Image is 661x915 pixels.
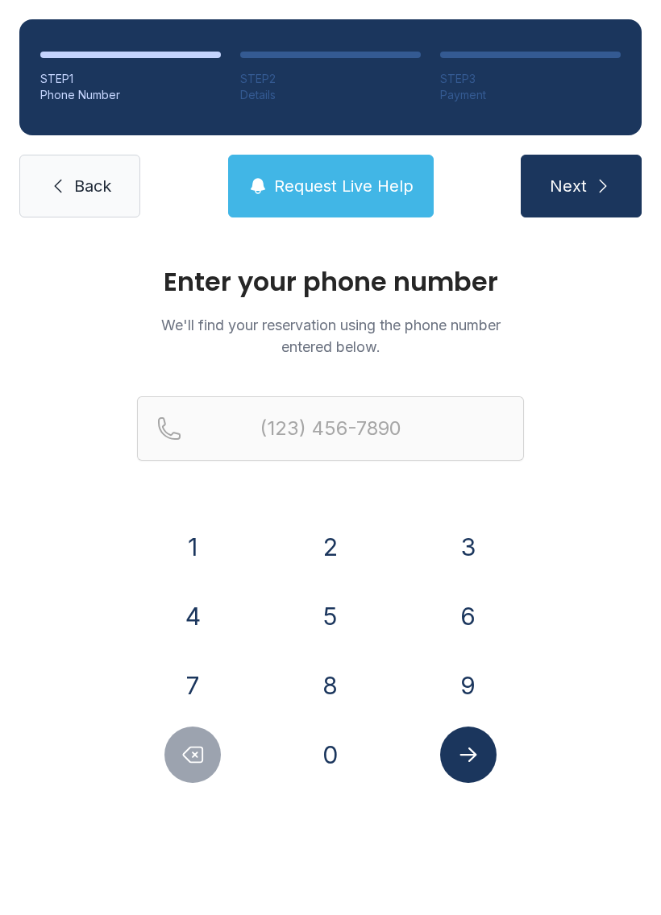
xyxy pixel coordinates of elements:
[40,71,221,87] div: STEP 1
[302,727,359,783] button: 0
[440,657,497,714] button: 9
[164,588,221,644] button: 4
[440,71,621,87] div: STEP 3
[40,87,221,103] div: Phone Number
[164,727,221,783] button: Delete number
[164,657,221,714] button: 7
[137,269,524,295] h1: Enter your phone number
[440,727,497,783] button: Submit lookup form
[274,175,414,197] span: Request Live Help
[440,588,497,644] button: 6
[440,87,621,103] div: Payment
[550,175,587,197] span: Next
[240,87,421,103] div: Details
[440,519,497,575] button: 3
[302,588,359,644] button: 5
[137,314,524,358] p: We'll find your reservation using the phone number entered below.
[302,657,359,714] button: 8
[302,519,359,575] button: 2
[74,175,111,197] span: Back
[240,71,421,87] div: STEP 2
[164,519,221,575] button: 1
[137,396,524,461] input: Reservation phone number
